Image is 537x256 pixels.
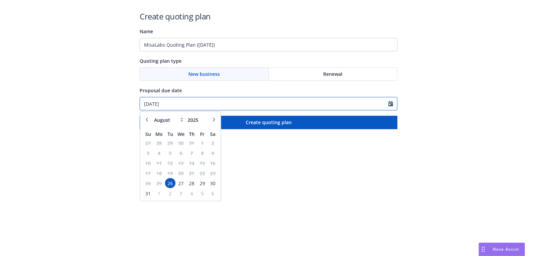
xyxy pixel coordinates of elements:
span: Renewal [323,70,342,78]
td: 26 [165,178,175,188]
td: 8 [197,148,207,158]
span: 2 [165,189,175,197]
td: 28 [187,178,197,188]
button: Create quoting plan [140,116,397,129]
h1: Create quoting plan [140,11,397,22]
td: 6 [176,148,187,158]
span: 2 [208,139,217,147]
td: 4 [187,188,197,198]
td: 31 [187,138,197,148]
td: 22 [197,168,207,178]
span: We [178,131,185,137]
td: 12 [165,158,175,168]
span: 30 [176,139,186,147]
span: 11 [154,159,164,167]
input: MM/DD/YYYY [140,97,388,110]
span: Fr [200,131,204,137]
span: 6 [176,149,186,157]
input: Quoting plan name [140,38,397,51]
span: Create quoting plan [246,119,292,125]
span: 6 [208,189,217,197]
span: 22 [198,169,207,177]
span: 23 [208,169,217,177]
td: 3 [143,148,153,158]
td: 2 [207,138,218,148]
span: 15 [198,159,207,167]
td: 5 [165,148,175,158]
span: 16 [208,159,217,167]
span: 14 [187,159,196,167]
span: 10 [144,159,153,167]
span: 5 [198,189,207,197]
td: 23 [207,168,218,178]
span: 13 [176,159,186,167]
td: 9 [207,148,218,158]
span: 4 [187,189,196,197]
span: Sa [210,131,215,137]
td: 13 [176,158,187,168]
td: 16 [207,158,218,168]
span: Proposal due date [140,87,182,94]
svg: Calendar [388,101,393,106]
span: 5 [165,149,175,157]
span: 31 [187,139,196,147]
span: 21 [187,169,196,177]
span: New business [188,70,220,78]
td: 1 [153,188,165,198]
td: 5 [197,188,207,198]
span: 30 [208,179,217,187]
td: 31 [143,188,153,198]
span: 7 [187,149,196,157]
span: 28 [187,179,196,187]
span: 27 [176,179,186,187]
span: Quoting plan type [140,58,182,64]
td: 7 [187,148,197,158]
td: 25 [153,178,165,188]
td: 21 [187,168,197,178]
span: 9 [208,149,217,157]
td: 29 [165,138,175,148]
td: 29 [197,178,207,188]
button: Nova Assist [479,243,525,256]
td: 27 [143,138,153,148]
td: 24 [143,178,153,188]
td: 6 [207,188,218,198]
td: 14 [187,158,197,168]
td: 10 [143,158,153,168]
td: 30 [207,178,218,188]
span: 4 [154,149,164,157]
td: 2 [165,188,175,198]
span: 18 [154,169,164,177]
span: Nova Assist [493,246,519,252]
td: 3 [176,188,187,198]
td: 28 [153,138,165,148]
span: 25 [154,179,164,187]
span: Su [145,131,151,137]
span: 3 [144,149,153,157]
td: 18 [153,168,165,178]
td: 17 [143,168,153,178]
span: 24 [144,179,153,187]
span: 26 [165,179,175,187]
span: 27 [144,139,153,147]
span: 19 [165,169,175,177]
span: 1 [198,139,207,147]
span: Mo [155,131,163,137]
td: 1 [197,138,207,148]
td: 27 [176,178,187,188]
td: 30 [176,138,187,148]
span: 29 [198,179,207,187]
td: 20 [176,168,187,178]
span: 31 [144,189,153,197]
div: Drag to move [479,243,487,256]
span: 20 [176,169,186,177]
span: 8 [198,149,207,157]
span: 12 [165,159,175,167]
td: 15 [197,158,207,168]
td: 19 [165,168,175,178]
span: 29 [165,139,175,147]
td: 4 [153,148,165,158]
span: 17 [144,169,153,177]
span: 3 [176,189,186,197]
